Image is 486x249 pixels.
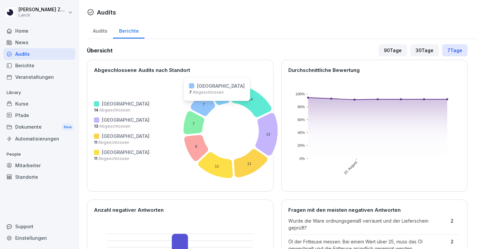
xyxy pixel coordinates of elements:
[288,206,461,214] p: Fragen mit den meisten negativen Antworten
[3,160,75,171] a: Mitarbeiter
[102,100,149,107] p: [GEOGRAPHIC_DATA]
[297,105,304,109] text: 80%
[3,37,75,48] a: News
[98,108,130,112] span: Abgeschlossen
[3,25,75,37] a: Home
[3,109,75,121] a: Pfade
[3,98,75,109] a: Kurse
[3,232,75,244] a: Einstellungen
[102,149,149,156] p: [GEOGRAPHIC_DATA]
[3,48,75,60] a: Audits
[297,131,304,135] text: 40%
[102,133,149,140] p: [GEOGRAPHIC_DATA]
[3,121,75,133] div: Dokumente
[94,123,149,129] p: 13
[87,47,113,54] h2: Übersicht
[94,107,149,113] p: 14
[94,156,149,162] p: 11
[3,121,75,133] a: DokumenteNew
[3,71,75,83] a: Veranstaltungen
[98,124,130,129] span: Abgeschlossen
[97,8,116,17] h1: Audits
[3,87,75,98] p: Library
[19,7,67,13] p: [PERSON_NAME] Zahn
[3,221,75,232] div: Support
[3,133,75,144] a: Automatisierungen
[102,116,149,123] p: [GEOGRAPHIC_DATA]
[94,206,266,214] p: Anzahl negativer Antworten
[94,67,266,74] p: Abgeschlossene Audits nach Standort
[295,92,304,96] text: 100%
[343,160,358,175] text: 10. August
[3,60,75,71] a: Berichte
[19,13,67,17] p: Lanch
[410,44,439,56] div: 30 Tage
[97,156,129,161] span: Abgeschlossen
[297,118,304,122] text: 60%
[451,217,461,231] p: 2
[288,217,448,231] p: Wurde die Ware ordnungsgemäß verräumt und der Lieferschein geprüft?
[3,149,75,160] p: People
[62,123,73,131] div: New
[297,143,304,147] text: 20%
[113,22,144,39] a: Berichte
[3,171,75,183] a: Standorte
[379,44,407,56] div: 90 Tage
[442,44,467,56] div: 7 Tage
[94,140,149,145] p: 11
[288,67,461,74] p: Durchschnittliche Bewertung
[97,140,129,145] span: Abgeschlossen
[300,157,305,161] text: 0%
[87,22,113,39] a: Audits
